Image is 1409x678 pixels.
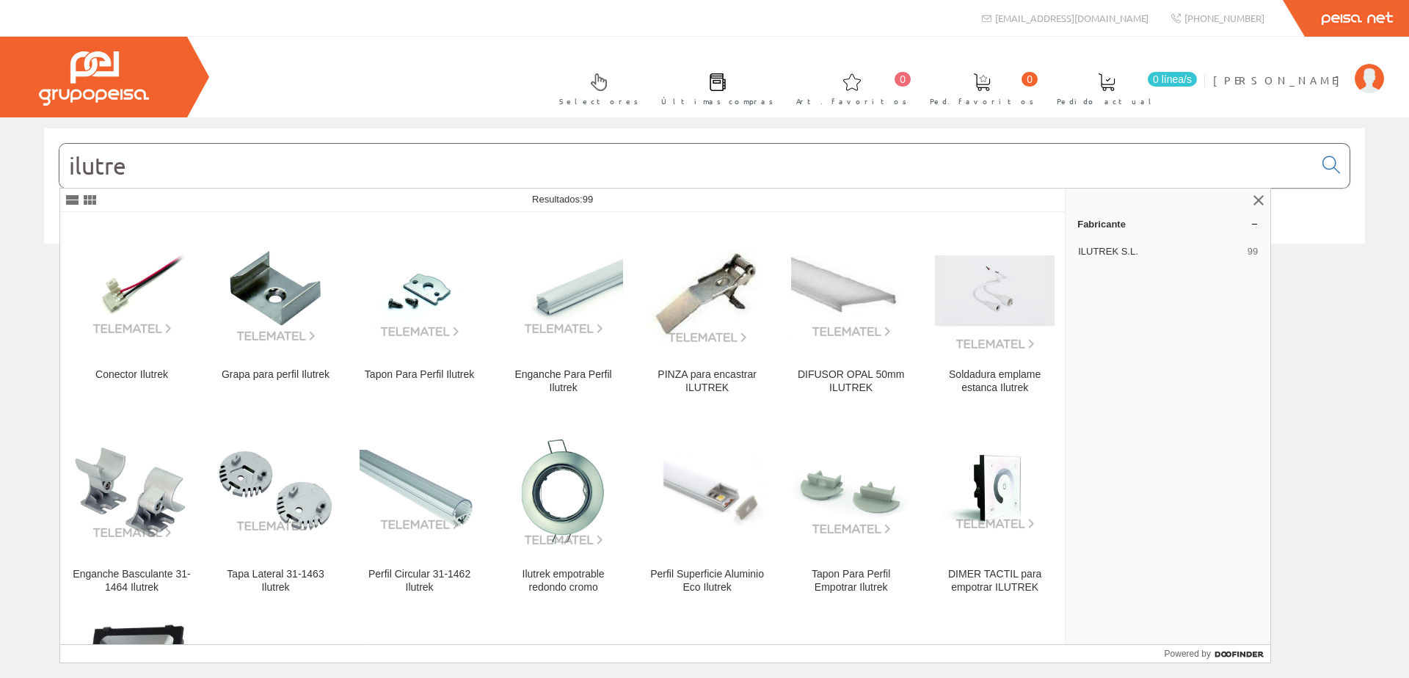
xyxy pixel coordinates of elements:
div: Grapa para perfil Ilutrek [216,368,335,382]
a: Tapon Para Perfil Ilutrek Tapon Para Perfil Ilutrek [348,213,491,412]
span: ILUTREK S.L. [1078,245,1242,258]
img: Perfil Circular 31-1462 Ilutrek [360,450,479,532]
div: Tapon Para Perfil Ilutrek [360,368,479,382]
span: Pedido actual [1057,94,1157,109]
a: Perfil Circular 31-1462 Ilutrek Perfil Circular 31-1462 Ilutrek [348,412,491,611]
img: Tapa Lateral 31-1463 Ilutrek [216,448,335,533]
span: Art. favoritos [796,94,907,109]
div: Perfil Circular 31-1462 Ilutrek [360,568,479,594]
a: Últimas compras [647,61,781,114]
a: Conector Ilutrek Conector Ilutrek [60,213,203,412]
div: Perfil Superficie Aluminio Eco Ilutrek [647,568,767,594]
img: Grapa para perfil Ilutrek [216,238,335,343]
img: Soldadura emplame estanca Ilutrek [935,230,1055,350]
a: Tapa Lateral 31-1463 Ilutrek Tapa Lateral 31-1463 Ilutrek [204,412,347,611]
div: PINZA para encastrar ILUTREK [647,368,767,395]
span: [PHONE_NUMBER] [1184,12,1264,24]
span: Resultados: [532,194,593,205]
div: Ilutrek empotrable redondo cromo [503,568,623,594]
a: Ilutrek empotrable redondo cromo Ilutrek empotrable redondo cromo [492,412,635,611]
span: Selectores [559,94,638,109]
a: DIMER TACTIL para empotrar ILUTREK DIMER TACTIL para empotrar ILUTREK [923,412,1066,611]
img: Tapon Para Perfil Ilutrek [360,243,479,339]
a: Fabricante [1066,212,1270,236]
a: Powered by [1165,645,1271,663]
span: [EMAIL_ADDRESS][DOMAIN_NAME] [995,12,1148,24]
a: Perfil Superficie Aluminio Eco Ilutrek Perfil Superficie Aluminio Eco Ilutrek [636,412,779,611]
input: Buscar... [59,144,1314,188]
img: Ilutrek empotrable redondo cromo [503,434,623,547]
span: 99 [1248,245,1258,258]
a: PINZA para encastrar ILUTREK PINZA para encastrar ILUTREK [636,213,779,412]
span: [PERSON_NAME] [1213,73,1347,87]
img: Conector Ilutrek [72,246,192,335]
a: DIFUSOR OPAL 50mm ILUTREK DIFUSOR OPAL 50mm ILUTREK [779,213,922,412]
span: Powered by [1165,647,1211,660]
img: Grupo Peisa [39,51,149,106]
span: Ped. favoritos [930,94,1034,109]
span: 99 [583,194,593,205]
img: Enganche Para Perfil Ilutrek [503,246,623,335]
a: Tapon Para Perfil Empotrar Ilutrek Tapon Para Perfil Empotrar Ilutrek [779,412,922,611]
div: Soldadura emplame estanca Ilutrek [935,368,1055,395]
img: Enganche Basculante 31-1464 Ilutrek [72,442,192,539]
div: Enganche Para Perfil Ilutrek [503,368,623,395]
a: [PERSON_NAME] [1213,61,1384,75]
span: 0 [1022,72,1038,87]
div: Tapa Lateral 31-1463 Ilutrek [216,568,335,594]
div: DIFUSOR OPAL 50mm ILUTREK [791,368,911,395]
img: Tapon Para Perfil Empotrar Ilutrek [791,445,911,536]
span: 0 [895,72,911,87]
a: Soldadura emplame estanca Ilutrek Soldadura emplame estanca Ilutrek [923,213,1066,412]
div: Conector Ilutrek [72,368,192,382]
span: Últimas compras [661,94,773,109]
a: Grapa para perfil Ilutrek Grapa para perfil Ilutrek [204,213,347,412]
a: Enganche Basculante 31-1464 Ilutrek Enganche Basculante 31-1464 Ilutrek [60,412,203,611]
div: © Grupo Peisa [44,262,1365,274]
img: DIMER TACTIL para empotrar ILUTREK [935,451,1055,531]
div: Enganche Basculante 31-1464 Ilutrek [72,568,192,594]
a: Selectores [545,61,646,114]
div: Tapon Para Perfil Empotrar Ilutrek [791,568,911,594]
a: Enganche Para Perfil Ilutrek Enganche Para Perfil Ilutrek [492,213,635,412]
img: DIFUSOR OPAL 50mm ILUTREK [791,243,911,339]
img: PINZA para encastrar ILUTREK [647,237,767,344]
img: Perfil Superficie Aluminio Eco Ilutrek [647,448,767,533]
span: 0 línea/s [1148,72,1197,87]
div: DIMER TACTIL para empotrar ILUTREK [935,568,1055,594]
